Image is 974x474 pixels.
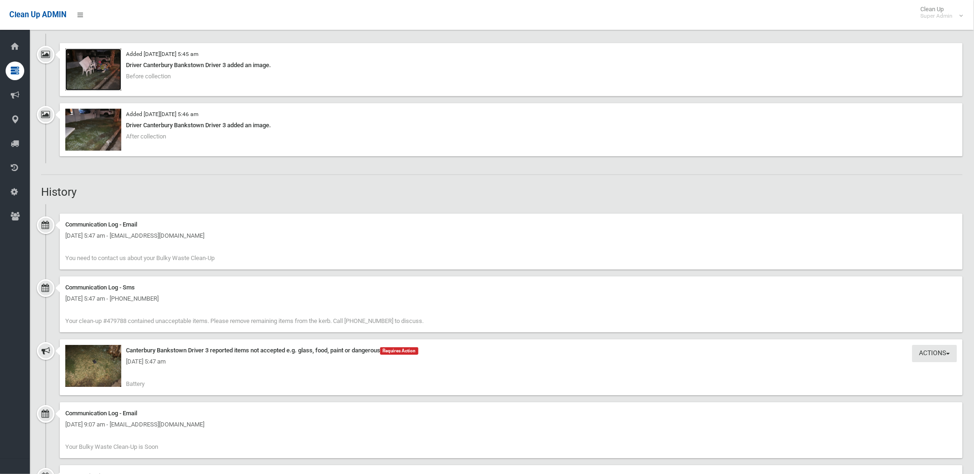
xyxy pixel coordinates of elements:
button: Actions [912,345,957,362]
span: Before collection [126,73,171,80]
small: Added [DATE][DATE] 5:45 am [126,51,198,57]
small: Super Admin [921,13,953,20]
img: 2025-08-2605.46.442778588348198134608.jpg [65,345,121,387]
span: Battery [126,380,145,387]
div: Communication Log - Email [65,408,957,419]
div: Canterbury Bankstown Driver 3 reported items not accepted e.g. glass, food, paint or dangerous [65,345,957,356]
div: Driver Canterbury Bankstown Driver 3 added an image. [65,60,957,71]
div: [DATE] 5:47 am - [PHONE_NUMBER] [65,293,957,304]
div: [DATE] 9:07 am - [EMAIL_ADDRESS][DOMAIN_NAME] [65,419,957,430]
img: 2025-08-2605.45.126351741649668313066.jpg [65,48,121,90]
img: 2025-08-2605.46.216303055601297104811.jpg [65,109,121,151]
h2: History [41,186,963,198]
span: Clean Up ADMIN [9,10,66,19]
span: Your Bulky Waste Clean-Up is Soon [65,443,158,450]
div: [DATE] 5:47 am - [EMAIL_ADDRESS][DOMAIN_NAME] [65,230,957,241]
span: You need to contact us about your Bulky Waste Clean-Up [65,254,215,261]
span: Clean Up [916,6,962,20]
span: After collection [126,133,166,140]
span: Your clean-up #479788 contained unacceptable items. Please remove remaining items from the kerb. ... [65,317,424,324]
small: Added [DATE][DATE] 5:46 am [126,111,198,117]
div: Communication Log - Email [65,219,957,230]
div: Driver Canterbury Bankstown Driver 3 added an image. [65,120,957,131]
span: Requires Action [380,347,418,355]
div: Communication Log - Sms [65,282,957,293]
div: [DATE] 5:47 am [65,356,957,367]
